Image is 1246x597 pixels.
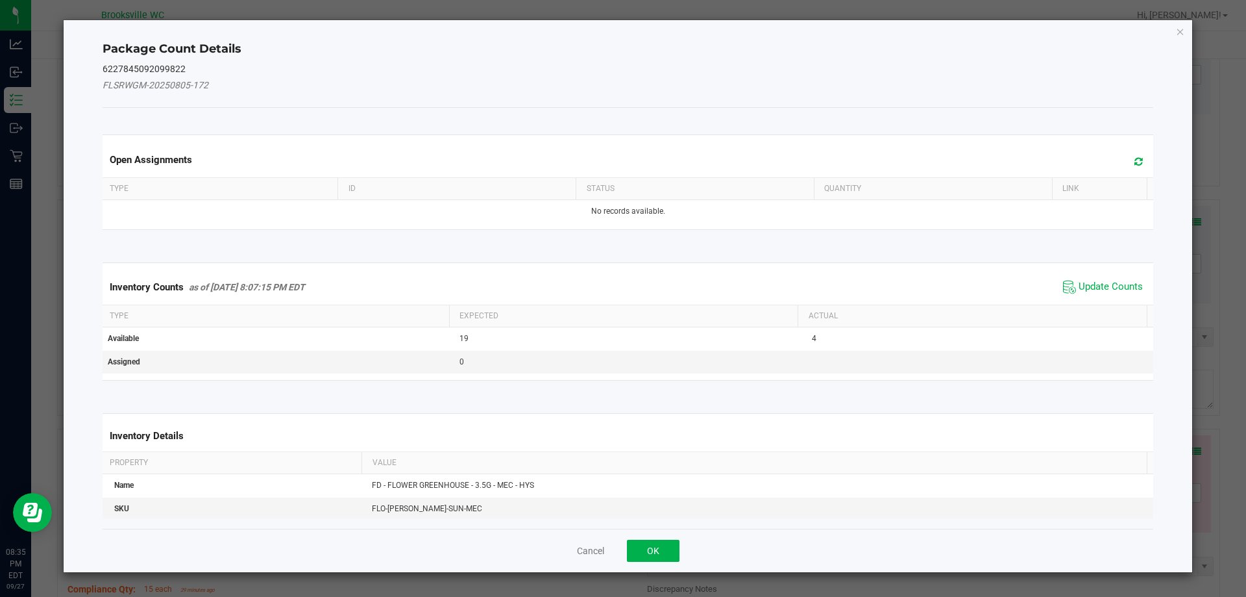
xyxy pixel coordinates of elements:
span: Actual [809,311,838,320]
span: Open Assignments [110,154,192,166]
span: 4 [812,334,816,343]
span: as of [DATE] 8:07:15 PM EDT [189,282,305,292]
iframe: Resource center [13,493,52,532]
span: 19 [459,334,469,343]
h5: FLSRWGM-20250805-172 [103,81,1154,90]
span: FD - FLOWER GREENHOUSE - 3.5G - MEC - HYS [372,481,534,490]
span: Status [587,184,615,193]
h5: 6227845092099822 [103,64,1154,74]
span: ID [348,184,356,193]
span: SKU [114,504,129,513]
span: Inventory Details [110,430,184,442]
span: Name [114,481,134,490]
td: No records available. [100,200,1156,223]
span: Link [1062,184,1079,193]
span: Type [110,184,128,193]
span: Update Counts [1079,281,1143,294]
span: Property [110,458,148,467]
h4: Package Count Details [103,41,1154,58]
button: Cancel [577,544,604,557]
span: Assigned [108,357,140,366]
span: FLO-[PERSON_NAME]-SUN-MEC [372,504,482,513]
span: Value [373,458,397,467]
span: Inventory Counts [110,281,184,293]
span: Expected [459,311,498,320]
span: Quantity [824,184,861,193]
span: Available [108,334,139,343]
span: 0 [459,357,464,366]
button: Close [1176,23,1185,39]
button: OK [627,540,679,562]
span: Type [110,311,128,320]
